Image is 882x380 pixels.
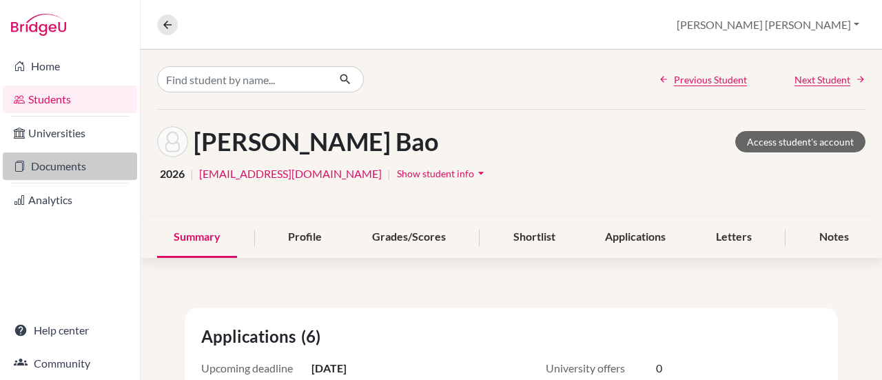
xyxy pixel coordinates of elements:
span: Applications [201,324,301,349]
a: Documents [3,152,137,180]
span: [DATE] [311,360,347,377]
div: Profile [271,217,338,258]
span: Previous Student [674,72,747,87]
a: Help center [3,317,137,344]
div: Notes [803,217,865,258]
a: Students [3,86,137,113]
div: Shortlist [497,217,572,258]
img: Bridge-U [11,14,66,36]
span: Show student info [397,168,474,179]
img: Quoc Bao Nguyen's avatar [157,126,188,157]
span: | [387,166,391,182]
div: Letters [699,217,768,258]
a: Previous Student [659,72,747,87]
span: (6) [301,324,326,349]
div: Summary [157,217,237,258]
a: Home [3,52,137,80]
span: University offers [546,360,656,377]
a: Analytics [3,186,137,214]
a: Access student's account [735,131,865,152]
span: Upcoming deadline [201,360,311,377]
span: Next Student [794,72,850,87]
i: arrow_drop_down [474,166,488,180]
span: | [190,166,194,182]
span: 0 [656,360,662,377]
a: Universities [3,119,137,147]
a: Next Student [794,72,865,87]
a: Community [3,350,137,377]
div: Applications [588,217,682,258]
h1: [PERSON_NAME] Bao [194,127,438,157]
button: [PERSON_NAME] [PERSON_NAME] [670,12,865,38]
div: Grades/Scores [356,217,462,258]
span: 2026 [160,166,185,182]
a: [EMAIL_ADDRESS][DOMAIN_NAME] [199,166,382,182]
input: Find student by name... [157,66,328,92]
button: Show student infoarrow_drop_down [396,163,489,184]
